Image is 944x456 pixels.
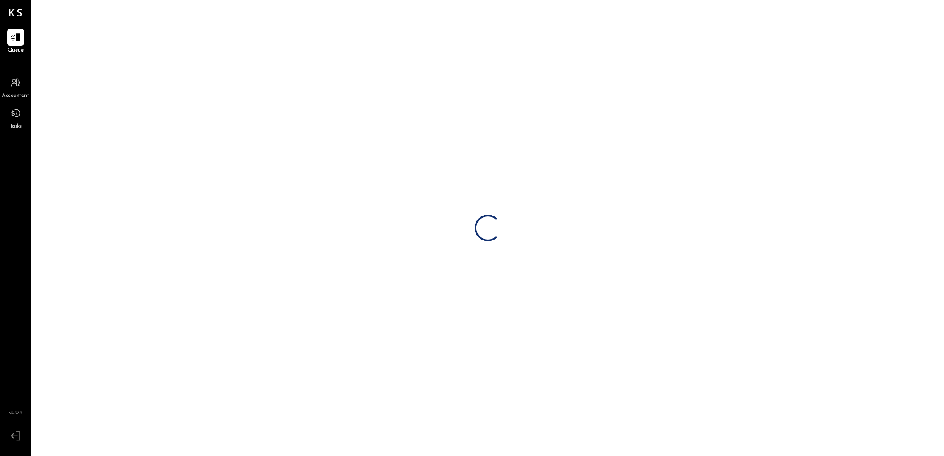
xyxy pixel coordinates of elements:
span: Tasks [10,123,22,131]
a: Accountant [0,74,31,100]
span: Accountant [2,92,29,100]
span: Queue [8,47,24,55]
a: Tasks [0,105,31,131]
a: Queue [0,29,31,55]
